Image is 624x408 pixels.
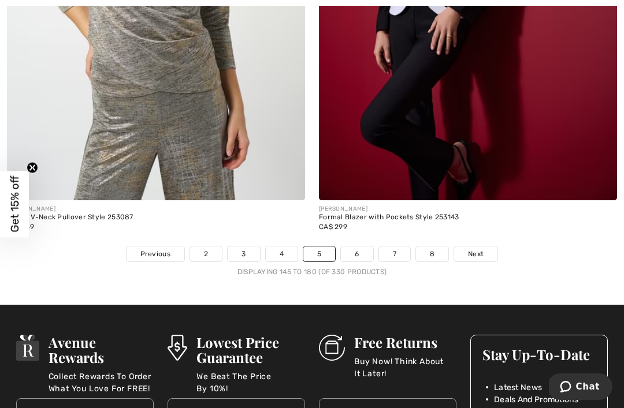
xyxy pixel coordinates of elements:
p: Collect Rewards To Order What You Love For FREE! [49,370,154,394]
img: Lowest Price Guarantee [168,335,187,361]
div: [PERSON_NAME] [319,205,617,214]
div: [PERSON_NAME] [7,205,305,214]
p: We Beat The Price By 10%! [196,370,305,394]
span: Latest News [494,381,542,394]
span: Previous [140,249,170,259]
a: 7 [379,246,410,261]
h3: Lowest Price Guarantee [196,335,305,365]
p: Buy Now! Think About It Later! [354,355,456,379]
div: Glitter V-Neck Pullover Style 253087 [7,214,305,222]
h3: Stay Up-To-Date [482,347,596,362]
a: 3 [228,246,259,261]
a: 6 [341,246,373,261]
h3: Avenue Rewards [49,335,154,365]
img: Free Returns [319,335,345,361]
a: 8 [416,246,448,261]
span: Get 15% off [8,176,21,233]
h3: Free Returns [354,335,456,350]
a: Previous [127,246,184,261]
img: Avenue Rewards [16,335,39,361]
iframe: Opens a widget where you can chat to one of our agents [549,373,612,402]
a: 4 [266,246,298,261]
a: 2 [190,246,222,261]
a: 5 [303,246,335,261]
div: Formal Blazer with Pockets Style 253143 [319,214,617,222]
span: Next [468,249,484,259]
button: Close teaser [27,162,38,173]
span: CA$ 299 [319,223,347,231]
a: Next [454,246,497,261]
span: Deals And Promotions [494,394,578,406]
